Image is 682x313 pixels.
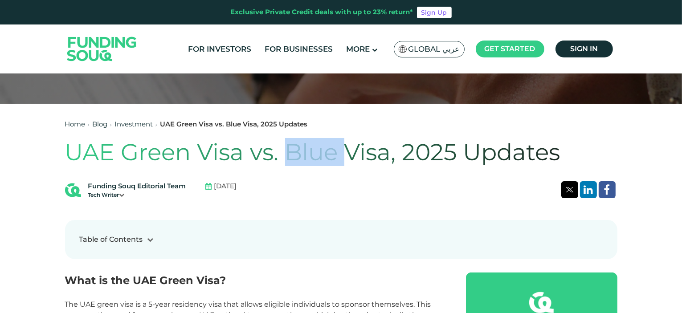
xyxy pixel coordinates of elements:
[399,45,407,53] img: SA Flag
[485,45,535,53] span: Get started
[214,181,237,191] span: [DATE]
[186,42,253,57] a: For Investors
[58,26,146,71] img: Logo
[262,42,335,57] a: For Businesses
[88,191,186,199] div: Tech Writer
[88,181,186,191] div: Funding Souq Editorial Team
[417,7,452,18] a: Sign Up
[346,45,370,53] span: More
[65,274,226,287] span: What is the UAE Green Visa?
[65,120,86,128] a: Home
[570,45,598,53] span: Sign in
[408,44,460,54] span: Global عربي
[115,120,153,128] a: Investment
[555,41,613,57] a: Sign in
[566,187,574,192] img: twitter
[79,234,143,245] div: Table of Contents
[93,120,108,128] a: Blog
[160,119,308,130] div: UAE Green Visa vs. Blue Visa, 2025 Updates
[231,7,413,17] div: Exclusive Private Credit deals with up to 23% return*
[65,182,81,198] img: Blog Author
[65,138,617,166] h1: UAE Green Visa vs. Blue Visa, 2025 Updates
